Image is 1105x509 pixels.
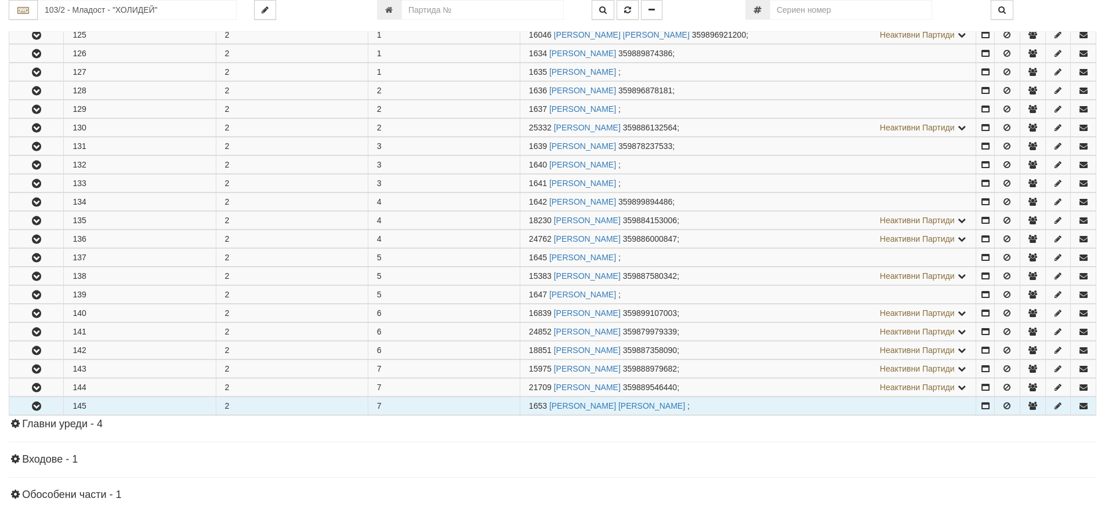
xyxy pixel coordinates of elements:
td: 140 [64,304,216,322]
span: Партида № [529,308,552,318]
span: 359896921200 [692,30,746,39]
td: 2 [216,26,368,44]
h4: Главни уреди - 4 [9,419,1096,430]
span: 2 [377,86,382,95]
span: Партида № [529,104,547,114]
span: 6 [377,308,382,318]
a: [PERSON_NAME] [549,67,616,77]
span: Партида № [529,160,547,169]
td: 142 [64,341,216,359]
td: 2 [216,82,368,100]
td: 2 [216,323,368,341]
td: 2 [216,156,368,174]
span: 5 [377,253,382,262]
td: 2 [216,212,368,230]
span: Неактивни Партиди [880,123,955,132]
span: 3 [377,141,382,151]
span: Неактивни Партиди [880,308,955,318]
span: 359887358090 [623,346,677,355]
span: 359886000847 [623,234,677,243]
span: Партида № [529,364,552,373]
span: Партида № [529,67,547,77]
td: 134 [64,193,216,211]
span: 5 [377,290,382,299]
span: 6 [377,327,382,336]
a: [PERSON_NAME] [PERSON_NAME] [554,30,690,39]
span: 4 [377,216,382,225]
span: 7 [377,364,382,373]
a: [PERSON_NAME] [549,49,616,58]
a: [PERSON_NAME] [549,197,616,206]
td: ; [520,82,976,100]
td: ; [520,323,976,341]
span: Партида № [529,253,547,262]
span: Партида № [529,49,547,58]
td: 2 [216,230,368,248]
h4: Обособени части - 1 [9,489,1096,501]
span: Партида № [529,401,547,410]
td: 2 [216,174,368,192]
td: ; [520,304,976,322]
span: Партида № [529,271,552,281]
td: ; [520,100,976,118]
span: 359896878181 [618,86,672,95]
td: ; [520,230,976,248]
td: 128 [64,82,216,100]
td: 129 [64,100,216,118]
a: [PERSON_NAME] [549,141,616,151]
span: 359899894486 [618,197,672,206]
span: Партида № [529,30,552,39]
td: 2 [216,341,368,359]
td: 139 [64,286,216,304]
td: 143 [64,360,216,378]
td: 138 [64,267,216,285]
td: 2 [216,119,368,137]
td: 135 [64,212,216,230]
td: ; [520,119,976,137]
td: ; [520,45,976,63]
span: 4 [377,234,382,243]
span: Неактивни Партиди [880,234,955,243]
span: Партида № [529,327,552,336]
span: 359888979682 [623,364,677,373]
td: ; [520,249,976,267]
span: 7 [377,401,382,410]
span: Неактивни Партиди [880,30,955,39]
a: [PERSON_NAME] [554,346,621,355]
span: 359884153006 [623,216,677,225]
td: 2 [216,100,368,118]
span: Неактивни Партиди [880,216,955,225]
span: Партида № [529,86,547,95]
a: [PERSON_NAME] [549,253,616,262]
a: [PERSON_NAME] [549,290,616,299]
td: 145 [64,397,216,415]
td: 144 [64,379,216,397]
span: Партида № [529,234,552,243]
td: 137 [64,249,216,267]
a: [PERSON_NAME] [549,160,616,169]
td: 2 [216,137,368,155]
span: 359889546440 [623,383,677,392]
td: ; [520,267,976,285]
td: 2 [216,286,368,304]
td: 2 [216,249,368,267]
td: 132 [64,156,216,174]
td: 125 [64,26,216,44]
span: 6 [377,346,382,355]
a: [PERSON_NAME] [549,104,616,114]
a: [PERSON_NAME] [554,234,621,243]
td: ; [520,137,976,155]
td: 2 [216,63,368,81]
span: 359879979339 [623,327,677,336]
td: ; [520,193,976,211]
a: [PERSON_NAME] [554,383,621,392]
span: 359886132564 [623,123,677,132]
td: ; [520,379,976,397]
td: 141 [64,323,216,341]
td: 130 [64,119,216,137]
td: ; [520,212,976,230]
td: 2 [216,304,368,322]
span: Неактивни Партиди [880,383,955,392]
span: 4 [377,197,382,206]
td: ; [520,397,976,415]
